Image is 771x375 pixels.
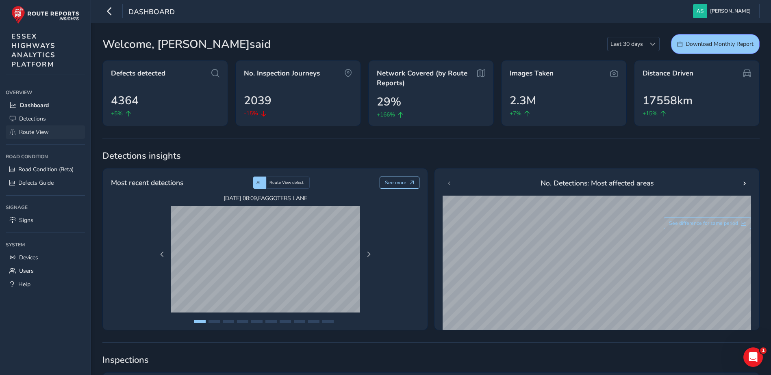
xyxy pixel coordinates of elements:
a: Users [6,264,85,278]
button: Page 7 [280,320,291,323]
a: Detections [6,112,85,125]
span: AI [256,180,261,185]
a: Road Condition (Beta) [6,163,85,176]
div: AI [253,177,266,189]
span: Road Condition (Beta) [18,166,74,173]
a: Signs [6,213,85,227]
span: Devices [19,254,38,261]
span: 2039 [244,92,271,109]
iframe: Intercom live chat [743,347,763,367]
span: +15% [643,109,658,118]
span: Route View [19,128,49,136]
button: Page 2 [208,320,220,323]
span: [DATE] 08:09 , FAGGOTERS LANE [171,194,360,202]
span: Last 30 days [608,37,646,51]
button: See difference for same period [664,217,751,229]
span: Network Covered (by Route Reports) [377,69,474,88]
a: Help [6,278,85,291]
span: Route View defect [269,180,304,185]
span: Dashboard [20,101,49,109]
span: Download Monthly Report [686,40,754,48]
span: Welcome, [PERSON_NAME]said [102,36,271,53]
span: Dashboard [128,7,175,18]
span: 1 [760,347,767,354]
span: See more [385,179,406,186]
button: Page 10 [322,320,334,323]
span: No. Inspection Journeys [244,69,320,78]
span: No. Detections: Most affected areas [541,178,654,188]
img: rr logo [11,6,79,24]
button: Page 6 [265,320,277,323]
button: Previous Page [156,249,168,260]
button: Page 4 [237,320,248,323]
a: Defects Guide [6,176,85,190]
span: +5% [111,109,123,118]
span: Most recent detections [111,177,183,188]
span: Detections insights [102,150,760,162]
span: 17558km [643,92,693,109]
span: Defects Guide [18,179,54,187]
div: Road Condition [6,151,85,163]
span: -15% [244,109,258,118]
button: [PERSON_NAME] [693,4,754,18]
span: +166% [377,110,395,119]
span: 4364 [111,92,139,109]
button: Next Page [363,249,374,260]
span: Signs [19,216,33,224]
a: Devices [6,251,85,264]
div: Overview [6,86,85,99]
a: Route View [6,125,85,139]
button: Page 3 [223,320,234,323]
img: diamond-layout [693,4,707,18]
button: Page 5 [251,320,263,323]
span: Distance Driven [643,69,693,78]
button: Download Monthly Report [671,34,760,54]
button: Page 8 [294,320,305,323]
span: Images Taken [510,69,554,78]
span: 29% [377,93,401,110]
div: Signage [6,201,85,213]
span: +7% [510,109,521,118]
a: Dashboard [6,99,85,112]
span: Detections [19,115,46,123]
span: Help [18,280,30,288]
span: 2.3M [510,92,536,109]
button: Page 9 [308,320,319,323]
span: Defects detected [111,69,165,78]
span: ESSEX HIGHWAYS ANALYTICS PLATFORM [11,32,56,69]
button: See more [380,177,420,189]
span: Users [19,267,34,275]
div: System [6,239,85,251]
span: [PERSON_NAME] [710,4,751,18]
span: See difference for same period [669,220,738,226]
div: Route View defect [266,177,310,189]
span: Inspections [102,354,760,366]
button: Page 1 [194,320,206,323]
